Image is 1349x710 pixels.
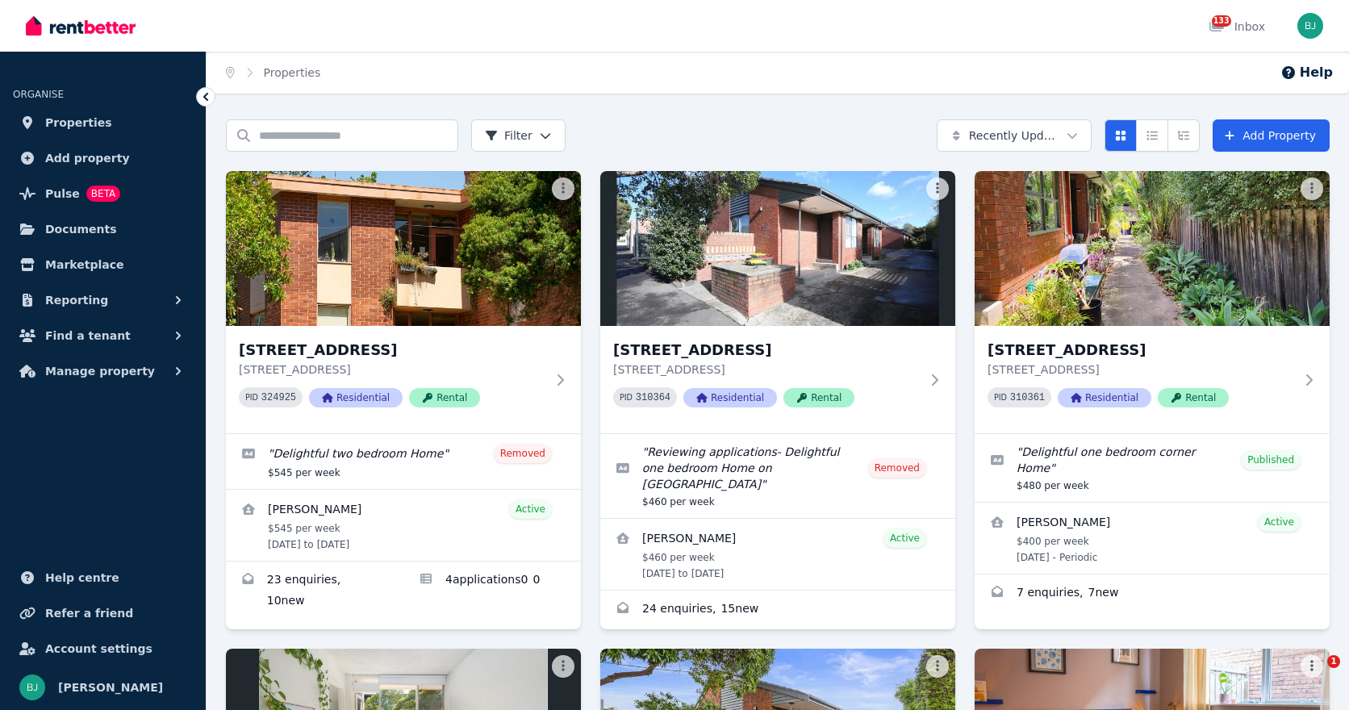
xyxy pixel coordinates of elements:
[245,393,258,402] small: PID
[613,361,920,378] p: [STREET_ADDRESS]
[683,388,777,407] span: Residential
[471,119,566,152] button: Filter
[975,574,1330,613] a: Enquiries for unit 6/1 Larnoo Avenue, Brunswick West
[1327,655,1340,668] span: 1
[1209,19,1265,35] div: Inbox
[207,52,340,94] nav: Breadcrumb
[13,319,193,352] button: Find a tenant
[13,597,193,629] a: Refer a friend
[239,339,545,361] h3: [STREET_ADDRESS]
[45,326,131,345] span: Find a tenant
[975,171,1330,433] a: unit 6/1 Larnoo Avenue, Brunswick West[STREET_ADDRESS][STREET_ADDRESS]PID 310361ResidentialRental
[13,177,193,210] a: PulseBETA
[264,66,321,79] a: Properties
[26,14,136,38] img: RentBetter
[409,388,480,407] span: Rental
[937,119,1092,152] button: Recently Updated
[13,89,64,100] span: ORGANISE
[988,339,1294,361] h3: [STREET_ADDRESS]
[13,355,193,387] button: Manage property
[226,434,581,489] a: Edit listing: Delightful two bedroom Home
[309,388,403,407] span: Residential
[994,393,1007,402] small: PID
[13,142,193,174] a: Add property
[13,106,193,139] a: Properties
[45,113,112,132] span: Properties
[485,127,532,144] span: Filter
[969,127,1060,144] span: Recently Updated
[552,177,574,200] button: More options
[1158,388,1229,407] span: Rental
[1297,13,1323,39] img: Bom Jin
[1105,119,1137,152] button: Card view
[45,219,117,239] span: Documents
[1010,392,1045,403] code: 310361
[975,171,1330,326] img: unit 6/1 Larnoo Avenue, Brunswick West
[600,171,955,326] img: unit 5/1 Larnoo Avenue, Brunswick West
[600,171,955,433] a: unit 5/1 Larnoo Avenue, Brunswick West[STREET_ADDRESS][STREET_ADDRESS]PID 310364ResidentialRental
[1105,119,1200,152] div: View options
[1280,63,1333,82] button: Help
[783,388,854,407] span: Rental
[1136,119,1168,152] button: Compact list view
[13,213,193,245] a: Documents
[45,639,152,658] span: Account settings
[988,361,1294,378] p: [STREET_ADDRESS]
[403,562,581,621] a: Applications for 5/282 Langridge Street, Abbotsford
[45,603,133,623] span: Refer a friend
[13,633,193,665] a: Account settings
[261,392,296,403] code: 324925
[86,186,120,202] span: BETA
[13,248,193,281] a: Marketplace
[1301,177,1323,200] button: More options
[45,290,108,310] span: Reporting
[13,562,193,594] a: Help centre
[226,562,403,621] a: Enquiries for 5/282 Langridge Street, Abbotsford
[45,361,155,381] span: Manage property
[926,655,949,678] button: More options
[1212,15,1231,27] span: 133
[600,434,955,518] a: Edit listing: Reviewing applications- Delightful one bedroom Home on Larnoo Ave
[1058,388,1151,407] span: Residential
[1213,119,1330,152] a: Add Property
[226,490,581,561] a: View details for Stefanie Kyriss
[45,148,130,168] span: Add property
[975,434,1330,502] a: Edit listing: Delightful one bedroom corner Home
[975,503,1330,574] a: View details for Keren Smith
[1167,119,1200,152] button: Expanded list view
[1294,655,1333,694] iframe: Intercom live chat
[552,655,574,678] button: More options
[226,171,581,326] img: 5/282 Langridge Street, Abbotsford
[620,393,633,402] small: PID
[600,519,955,590] a: View details for Tamika Anderson
[926,177,949,200] button: More options
[13,284,193,316] button: Reporting
[19,674,45,700] img: Bom Jin
[45,255,123,274] span: Marketplace
[239,361,545,378] p: [STREET_ADDRESS]
[613,339,920,361] h3: [STREET_ADDRESS]
[636,392,670,403] code: 310364
[45,184,80,203] span: Pulse
[226,171,581,433] a: 5/282 Langridge Street, Abbotsford[STREET_ADDRESS][STREET_ADDRESS]PID 324925ResidentialRental
[600,591,955,629] a: Enquiries for unit 5/1 Larnoo Avenue, Brunswick West
[45,568,119,587] span: Help centre
[58,678,163,697] span: [PERSON_NAME]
